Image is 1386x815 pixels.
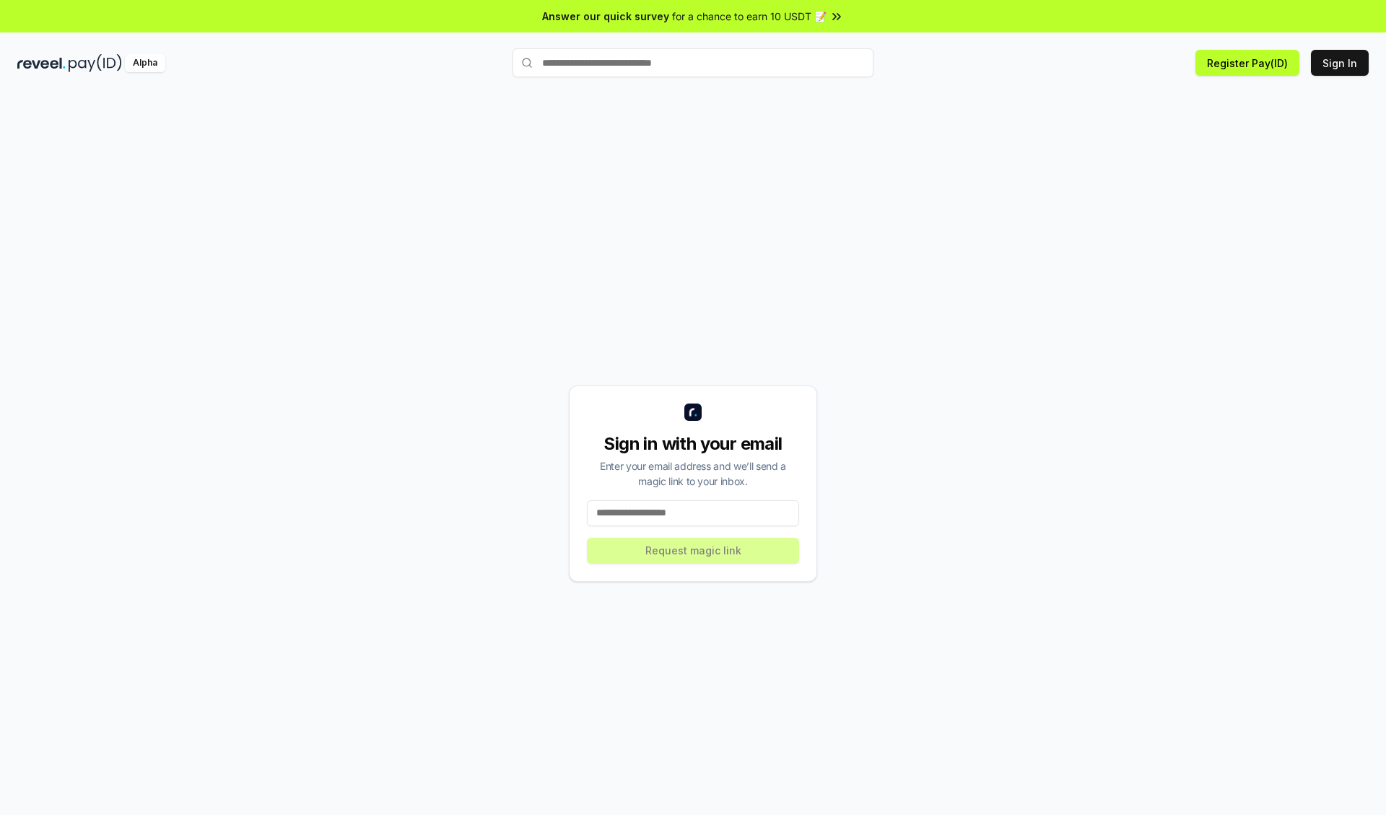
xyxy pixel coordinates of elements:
div: Enter your email address and we’ll send a magic link to your inbox. [587,458,799,489]
span: Answer our quick survey [542,9,669,24]
button: Sign In [1311,50,1369,76]
div: Alpha [125,54,165,72]
img: pay_id [69,54,122,72]
div: Sign in with your email [587,432,799,456]
img: logo_small [684,404,702,421]
button: Register Pay(ID) [1195,50,1299,76]
img: reveel_dark [17,54,66,72]
span: for a chance to earn 10 USDT 📝 [672,9,827,24]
